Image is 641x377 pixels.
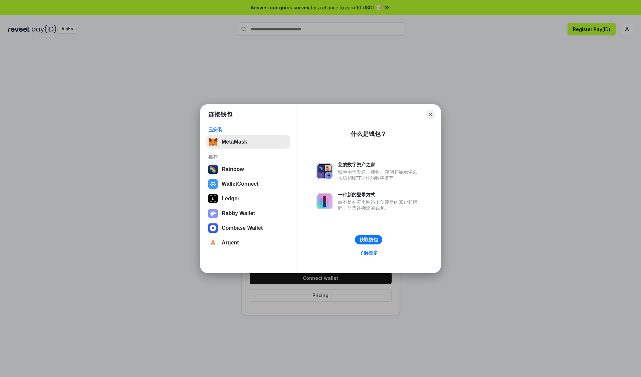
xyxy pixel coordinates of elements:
[206,236,290,249] button: Argent
[222,181,259,187] div: WalletConnect
[206,177,290,191] button: WalletConnect
[208,179,218,189] img: svg+xml,%3Csvg%20width%3D%2228%22%20height%3D%2228%22%20viewBox%3D%220%200%2028%2028%22%20fill%3D...
[208,209,218,218] img: svg+xml,%3Csvg%20xmlns%3D%22http%3A%2F%2Fwww.w3.org%2F2000%2Fsvg%22%20fill%3D%22none%22%20viewBox...
[222,240,239,246] div: Argent
[222,196,239,202] div: Ledger
[316,163,333,179] img: svg+xml,%3Csvg%20xmlns%3D%22http%3A%2F%2Fwww.w3.org%2F2000%2Fsvg%22%20fill%3D%22none%22%20viewBox...
[222,166,244,172] div: Rainbow
[206,192,290,205] button: Ledger
[338,192,421,198] div: 一种新的登录方式
[208,223,218,233] img: svg+xml,%3Csvg%20width%3D%2228%22%20height%3D%2228%22%20viewBox%3D%220%200%2028%2028%22%20fill%3D...
[208,154,288,160] div: 推荐
[206,207,290,220] button: Rabby Wallet
[338,162,421,168] div: 您的数字资产之家
[338,199,421,211] div: 而不是在每个网站上创建新的账户和密码，只需连接您的钱包。
[208,165,218,174] img: svg+xml,%3Csvg%20width%3D%22120%22%20height%3D%22120%22%20viewBox%3D%220%200%20120%20120%22%20fil...
[222,210,255,216] div: Rabby Wallet
[206,135,290,149] button: MetaMask
[355,248,382,257] a: 了解更多
[222,139,247,145] div: MetaMask
[208,238,218,247] img: svg+xml,%3Csvg%20width%3D%2228%22%20height%3D%2228%22%20viewBox%3D%220%200%2028%2028%22%20fill%3D...
[208,194,218,203] img: svg+xml,%3Csvg%20xmlns%3D%22http%3A%2F%2Fwww.w3.org%2F2000%2Fsvg%22%20width%3D%2228%22%20height%3...
[359,237,378,243] div: 获取钱包
[426,110,435,119] button: Close
[208,111,232,119] h1: 连接钱包
[206,163,290,176] button: Rainbow
[316,193,333,209] img: svg+xml,%3Csvg%20xmlns%3D%22http%3A%2F%2Fwww.w3.org%2F2000%2Fsvg%22%20fill%3D%22none%22%20viewBox...
[206,221,290,235] button: Coinbase Wallet
[351,130,387,138] div: 什么是钱包？
[355,235,382,244] button: 获取钱包
[208,137,218,147] img: svg+xml,%3Csvg%20fill%3D%22none%22%20height%3D%2233%22%20viewBox%3D%220%200%2035%2033%22%20width%...
[359,250,378,256] div: 了解更多
[222,225,263,231] div: Coinbase Wallet
[338,169,421,181] div: 钱包用于发送、接收、存储和显示像以太坊和NFT这样的数字资产。
[208,127,288,133] div: 已安装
